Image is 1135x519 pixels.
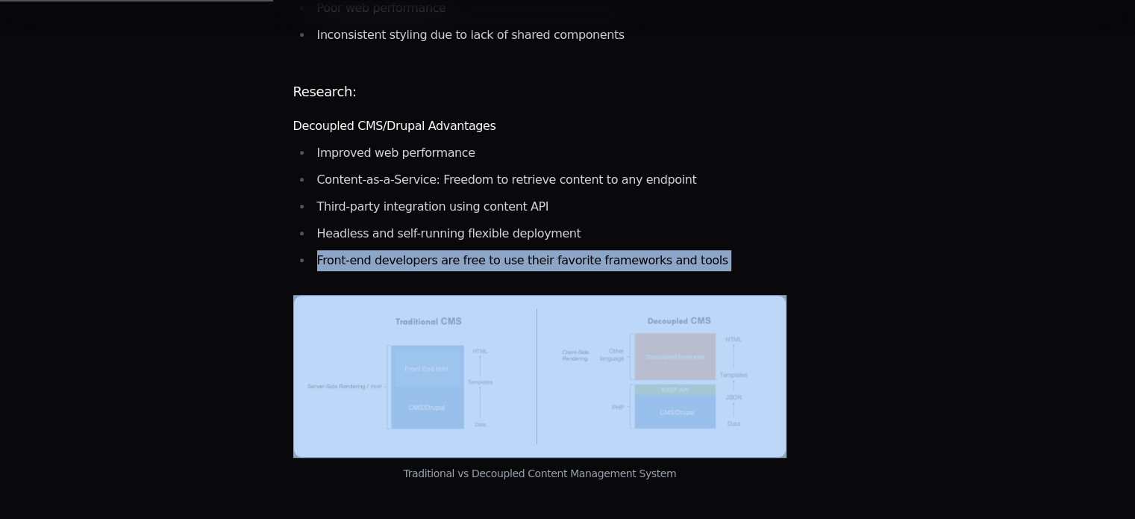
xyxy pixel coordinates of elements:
[313,250,787,271] li: Front-end developers are free to use their favorite frameworks and tools
[293,295,787,458] img: Traditional vs Decoupled Content Management System
[293,81,787,102] h2: Research:
[313,170,787,190] li: Content-as-a-Service: Freedom to retrieve content to any endpoint
[313,223,787,244] li: Headless and self-running flexible deployment
[313,25,787,46] li: Inconsistent styling due to lack of shared components
[313,196,787,217] li: Third-party integration using content API
[293,467,787,482] figcaption: Traditional vs Decoupled Content Management System
[313,143,787,164] li: Improved web performance
[293,116,787,137] h4: Decoupled CMS/Drupal Advantages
